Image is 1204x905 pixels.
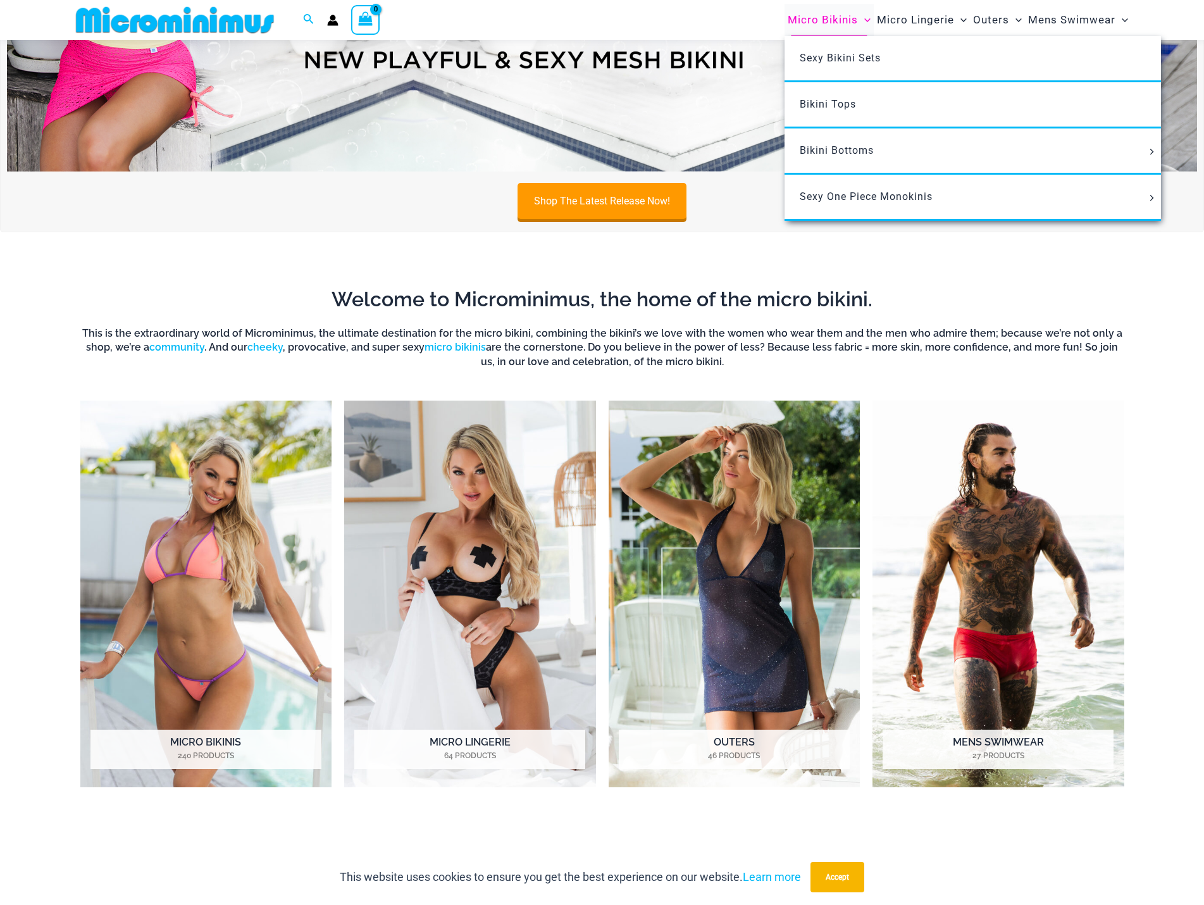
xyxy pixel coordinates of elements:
a: Visit product category Micro Lingerie [344,401,596,787]
mark: 64 Products [354,750,585,761]
a: community [149,341,204,353]
a: OutersMenu ToggleMenu Toggle [970,4,1025,36]
a: Visit product category Mens Swimwear [872,401,1124,787]
a: Visit product category Micro Bikinis [80,401,332,787]
span: Micro Bikinis [788,4,858,36]
img: Micro Bikinis [80,401,332,787]
img: Mens Swimwear [872,401,1124,787]
img: MM SHOP LOGO FLAT [71,6,279,34]
a: Sexy Bikini Sets [785,36,1161,82]
p: This website uses cookies to ensure you get the best experience on our website. [340,868,801,887]
img: Outers [609,401,860,787]
mark: 46 Products [619,750,850,761]
span: Menu Toggle [858,4,871,36]
a: Learn more [743,870,801,883]
a: Mens SwimwearMenu ToggleMenu Toggle [1025,4,1131,36]
h2: Outers [619,730,850,769]
a: Sexy One Piece MonokinisMenu ToggleMenu Toggle [785,175,1161,221]
span: Menu Toggle [1145,149,1158,155]
span: Sexy One Piece Monokinis [800,190,933,203]
span: Menu Toggle [1009,4,1022,36]
span: Menu Toggle [1145,195,1158,201]
a: Micro BikinisMenu ToggleMenu Toggle [785,4,874,36]
h2: Micro Bikinis [90,730,321,769]
h2: Micro Lingerie [354,730,585,769]
span: Sexy Bikini Sets [800,52,881,64]
h2: Welcome to Microminimus, the home of the micro bikini. [80,286,1124,313]
a: micro bikinis [425,341,486,353]
a: Account icon link [327,15,338,26]
h2: Mens Swimwear [883,730,1114,769]
span: Micro Lingerie [877,4,954,36]
a: Bikini Tops [785,82,1161,128]
button: Accept [810,862,864,892]
mark: 240 Products [90,750,321,761]
a: Search icon link [303,12,314,28]
a: Bikini BottomsMenu ToggleMenu Toggle [785,128,1161,175]
a: Shop The Latest Release Now! [518,183,686,219]
nav: Site Navigation [783,2,1134,38]
a: View Shopping Cart, empty [351,5,380,34]
h6: This is the extraordinary world of Microminimus, the ultimate destination for the micro bikini, c... [80,327,1124,369]
span: Outers [973,4,1009,36]
span: Menu Toggle [1115,4,1128,36]
a: cheeky [247,341,283,353]
a: Visit product category Outers [609,401,860,787]
span: Mens Swimwear [1028,4,1115,36]
mark: 27 Products [883,750,1114,761]
a: Micro LingerieMenu ToggleMenu Toggle [874,4,970,36]
img: Micro Lingerie [344,401,596,787]
span: Menu Toggle [954,4,967,36]
span: Bikini Bottoms [800,144,874,156]
span: Bikini Tops [800,98,856,110]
